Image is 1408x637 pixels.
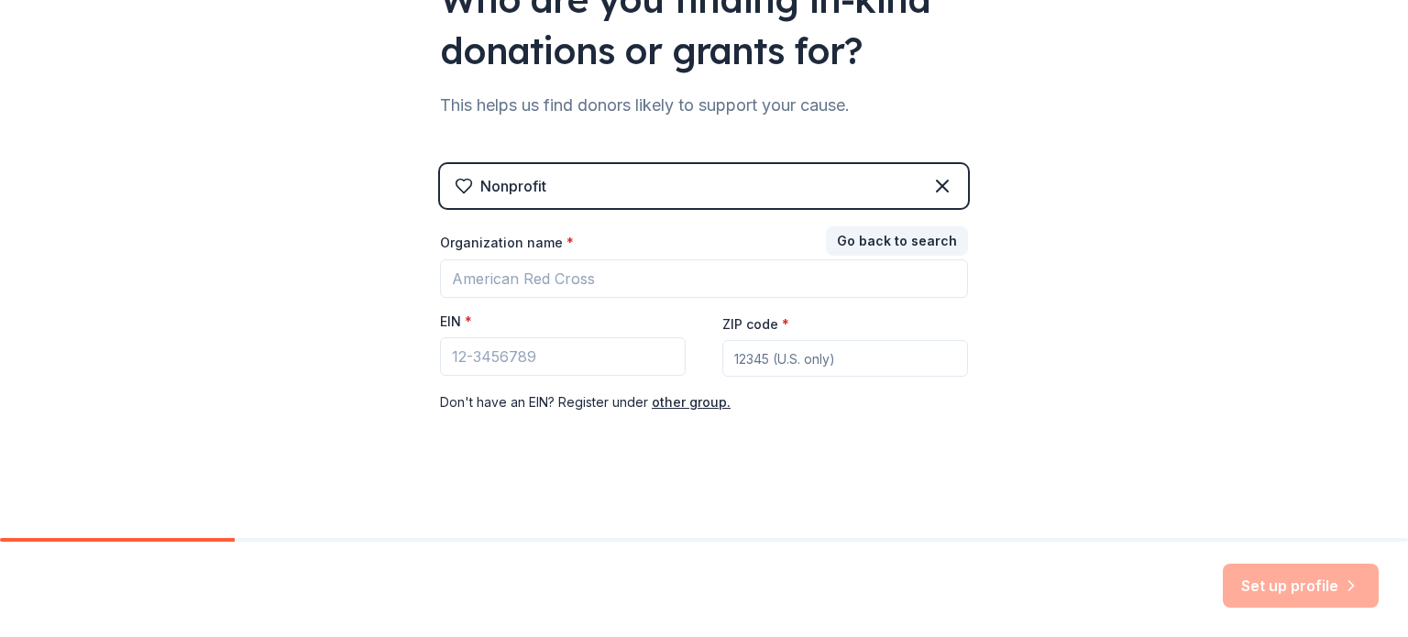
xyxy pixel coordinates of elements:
div: Don ' t have an EIN? Register under [440,391,968,413]
div: This helps us find donors likely to support your cause. [440,91,968,120]
input: 12345 (U.S. only) [722,340,968,377]
input: 12-3456789 [440,337,686,376]
div: Nonprofit [480,175,546,197]
label: EIN [440,313,472,331]
button: Go back to search [826,226,968,256]
label: Organization name [440,234,574,252]
button: other group. [652,391,731,413]
label: ZIP code [722,315,789,334]
input: American Red Cross [440,259,968,298]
